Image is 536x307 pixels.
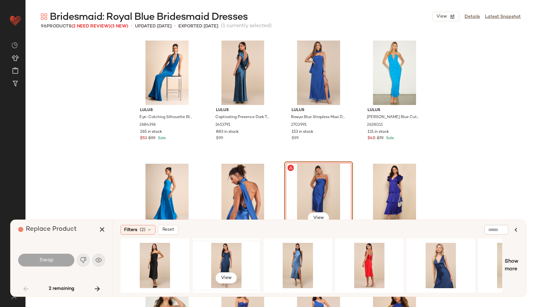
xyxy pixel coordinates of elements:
[433,12,459,21] button: View
[140,108,194,113] span: Lulus
[41,13,47,20] img: svg%3e
[266,243,330,288] img: 12272141_2560311.jpg
[158,225,178,235] button: Reset
[465,13,480,20] a: Details
[123,243,187,288] img: 12145941_2524991.jpg
[124,227,137,233] span: Filters
[287,41,351,105] img: 2702991_02_front.jpg
[131,22,132,30] span: •
[216,129,239,135] span: 883 in stock
[50,11,248,24] span: Bridesmaid: Royal Blue Bridesmaid Dresses
[140,136,147,141] span: $53
[49,286,74,292] span: 2 remaining
[292,136,299,141] span: $99
[377,136,383,141] span: $79
[216,108,270,113] span: Lulus
[308,212,329,224] button: View
[368,108,421,113] span: Lulus
[148,136,155,141] span: $99
[174,22,176,30] span: •
[221,275,232,281] span: View
[41,24,47,29] span: 96
[291,122,307,128] span: 2702991
[11,42,18,49] img: svg%3e
[41,23,128,30] div: Products
[215,122,230,128] span: 2453791
[385,136,394,140] span: Sale
[362,164,427,228] img: 11155701_2274616.jpg
[162,227,174,232] span: Reset
[362,41,427,105] img: 12666961_2628011.jpg
[287,164,351,228] img: 11055681_2269676.jpg
[292,129,313,135] span: 153 in stock
[313,215,324,221] span: View
[368,136,376,141] span: $40
[140,227,145,233] span: (2)
[139,122,156,128] span: 2684396
[135,41,199,105] img: 2684396_01_hero_2025-06-30.jpg
[135,23,172,30] p: updated [DATE]
[26,226,77,233] span: Replace Product
[135,164,199,228] img: 2680231_05_back_2025-07-07.jpg
[368,129,389,135] span: 131 in stock
[505,258,518,273] span: Show more
[71,24,110,29] span: (2 Need Review)
[337,243,401,288] img: 12157381_2431131.jpg
[367,115,421,120] span: [PERSON_NAME] Blue Cutout U-Bar Ruched Midi Dress
[215,272,237,284] button: View
[178,23,218,30] p: Exported [DATE]
[485,13,521,20] a: Latest Snapshot
[291,115,345,120] span: Rawya Blue Strapless Maxi Dress and Scarf Set
[409,243,473,288] img: 12706901_1841036.jpg
[139,115,193,120] span: Eye-Catching Silhouette Blue Cowl Neck Halter Maxi Dress
[9,14,22,27] img: heart_red.DM2ytmEG.svg
[194,243,258,288] img: 12159821_2546291.jpg
[110,24,128,29] span: (3 New)
[216,136,223,141] span: $99
[215,115,269,120] span: Captivating Presence Dark Teal Satin Cowl Back Maxi Dress
[211,41,275,105] img: 11901821_2453791.jpg
[367,122,383,128] span: 2628011
[292,108,346,113] span: Lulus
[8,294,20,299] img: svg%3e
[140,129,162,135] span: 265 in stock
[157,136,166,140] span: Sale
[211,164,275,228] img: 12575341_2630371.jpg
[436,14,447,19] span: View
[221,22,272,30] span: (1 currently selected)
